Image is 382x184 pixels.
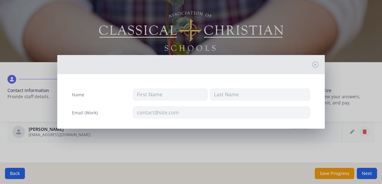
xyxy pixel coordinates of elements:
input: First Name [133,89,207,100]
label: Name [72,92,84,98]
input: contact@site.com [133,107,310,118]
button: Cancel [288,128,310,140]
label: Email (Work) [72,110,98,116]
input: Last Name [210,89,310,100]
